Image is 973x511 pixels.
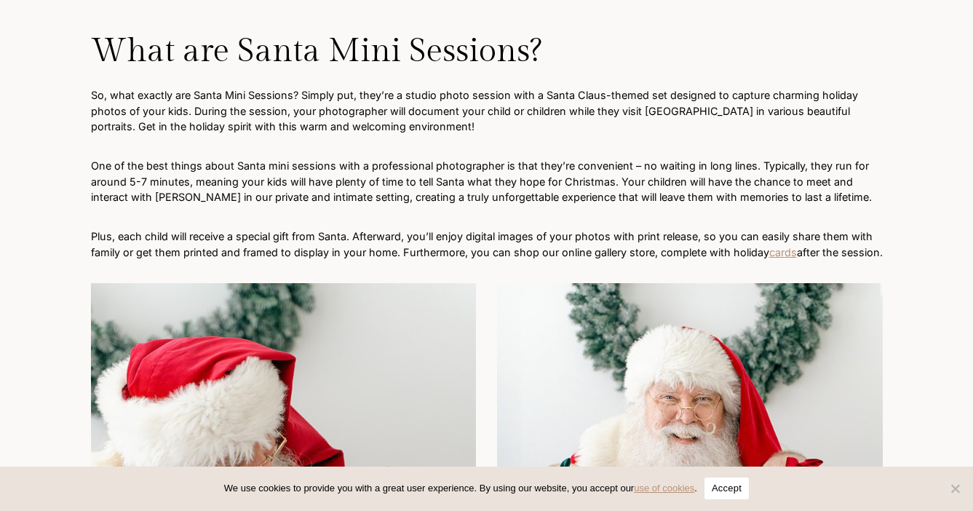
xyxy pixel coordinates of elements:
p: One of the best things about Santa mini sessions with a professional photographer is that they’re... [91,158,883,205]
span: No [948,481,962,496]
p: So, what exactly are Santa Mini Sessions? Simply put, they’re a studio photo session with a Santa... [91,87,883,135]
a: cards [769,246,797,258]
a: use of cookies [634,483,694,494]
p: Plus, each child will receive a special gift from Santa. Afterward, you’ll enjoy digital images o... [91,229,883,260]
h2: What are Santa Mini Sessions? [91,32,883,71]
span: We use cookies to provide you with a great user experience. By using our website, you accept our . [224,481,697,496]
button: Accept [704,478,749,499]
